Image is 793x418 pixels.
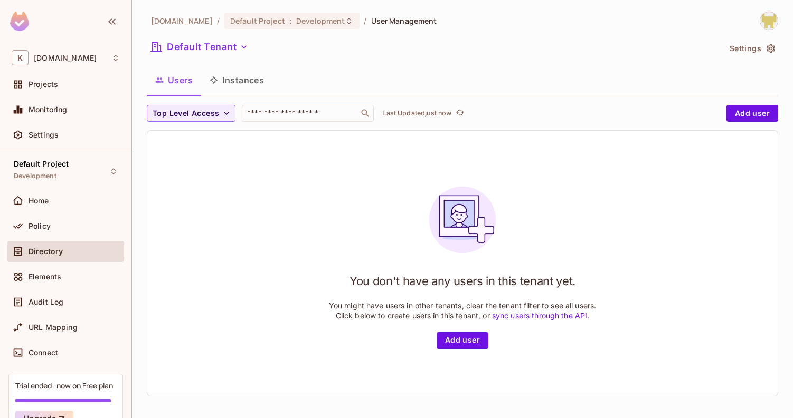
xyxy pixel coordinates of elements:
span: Click to refresh data [451,107,466,120]
span: : [289,17,292,25]
a: sync users through the API. [492,311,590,320]
span: K [12,50,29,65]
span: Elements [29,273,61,281]
span: Monitoring [29,105,68,114]
img: Girishankar.VP@kantar.com [760,12,778,30]
span: Default Project [14,160,69,168]
span: Directory [29,247,63,256]
button: Settings [725,40,778,57]
li: / [217,16,220,26]
p: Last Updated just now [382,109,451,118]
button: Add user [726,105,778,122]
h1: You don't have any users in this tenant yet. [350,273,575,289]
span: User Management [371,16,437,26]
button: refresh [454,107,466,120]
button: Users [147,67,201,93]
button: Default Tenant [147,38,252,55]
button: Instances [201,67,272,93]
span: Connect [29,348,58,357]
span: Home [29,197,49,205]
span: Default Project [230,16,285,26]
span: Workspace: kantar.com [34,54,97,62]
span: Development [14,172,56,180]
span: Settings [29,131,59,139]
span: Projects [29,80,58,89]
li: / [364,16,366,26]
span: Policy [29,222,51,230]
span: the active workspace [151,16,213,26]
span: URL Mapping [29,323,78,332]
button: Add user [437,332,488,349]
span: refresh [456,108,465,119]
img: SReyMgAAAABJRU5ErkJggg== [10,12,29,31]
span: Audit Log [29,298,63,306]
span: Development [296,16,345,26]
div: Trial ended- now on Free plan [15,381,113,391]
p: You might have users in other tenants, clear the tenant filter to see all users. Click below to c... [329,300,597,320]
button: Top Level Access [147,105,235,122]
span: Top Level Access [153,107,219,120]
